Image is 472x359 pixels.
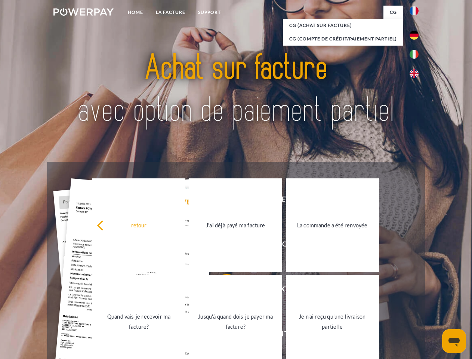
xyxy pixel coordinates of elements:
a: CG (Compte de crédit/paiement partiel) [283,32,403,46]
a: LA FACTURE [149,6,192,19]
img: de [410,31,419,40]
img: fr [410,6,419,15]
div: J'ai déjà payé ma facture [194,220,278,230]
a: CG (achat sur facture) [283,19,403,32]
div: Quand vais-je recevoir ma facture? [97,312,181,332]
div: La commande a été renvoyée [290,220,374,230]
iframe: Bouton de lancement de la fenêtre de messagerie [442,329,466,353]
a: CG [383,6,403,19]
img: it [410,50,419,59]
a: Home [121,6,149,19]
img: title-powerpay_fr.svg [71,36,401,143]
a: Support [192,6,227,19]
div: retour [97,220,181,230]
img: en [410,69,419,78]
img: logo-powerpay-white.svg [53,8,114,16]
div: Jusqu'à quand dois-je payer ma facture? [194,312,278,332]
div: Je n'ai reçu qu'une livraison partielle [290,312,374,332]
